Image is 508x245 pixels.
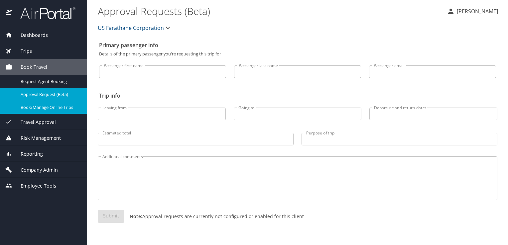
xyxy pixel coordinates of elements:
p: [PERSON_NAME] [455,7,498,15]
span: Request Agent Booking [21,78,79,85]
h2: Primary passenger info [99,40,496,50]
span: Risk Management [12,134,61,142]
span: US Farathane Corporation [98,23,164,33]
button: US Farathane Corporation [95,21,175,35]
p: Details of the primary passenger you're requesting this trip for [99,52,496,56]
span: Travel Approval [12,119,56,126]
button: [PERSON_NAME] [444,5,501,17]
strong: Note: [130,213,142,219]
span: Book Travel [12,63,47,71]
h2: Trip info [99,90,496,101]
span: Dashboards [12,32,48,39]
span: Reporting [12,150,43,158]
span: Approval Request (Beta) [21,91,79,98]
span: Trips [12,47,32,55]
span: Employee Tools [12,182,56,190]
p: Approval requests are currently not configured or enabled for this client [124,213,304,220]
span: Book/Manage Online Trips [21,104,79,111]
h1: Approval Requests (Beta) [98,1,442,21]
span: Company Admin [12,166,58,174]
img: airportal-logo.png [13,7,75,20]
img: icon-airportal.png [6,7,13,20]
